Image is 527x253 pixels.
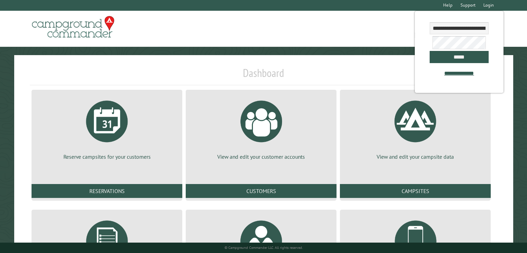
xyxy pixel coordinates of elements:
[40,95,174,160] a: Reserve campsites for your customers
[264,19,497,38] span: [EMAIL_ADDRESS][DOMAIN_NAME]
[225,245,303,250] small: © Campground Commander LLC. All rights reserved.
[194,153,328,160] p: View and edit your customer accounts
[32,184,182,198] a: Reservations
[348,95,482,160] a: View and edit your campsite data
[30,14,116,41] img: Campground Commander
[40,153,174,160] p: Reserve campsites for your customers
[194,95,328,160] a: View and edit your customer accounts
[340,184,491,198] a: Campsites
[186,184,336,198] a: Customers
[30,66,497,85] h1: Dashboard
[348,153,482,160] p: View and edit your campsite data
